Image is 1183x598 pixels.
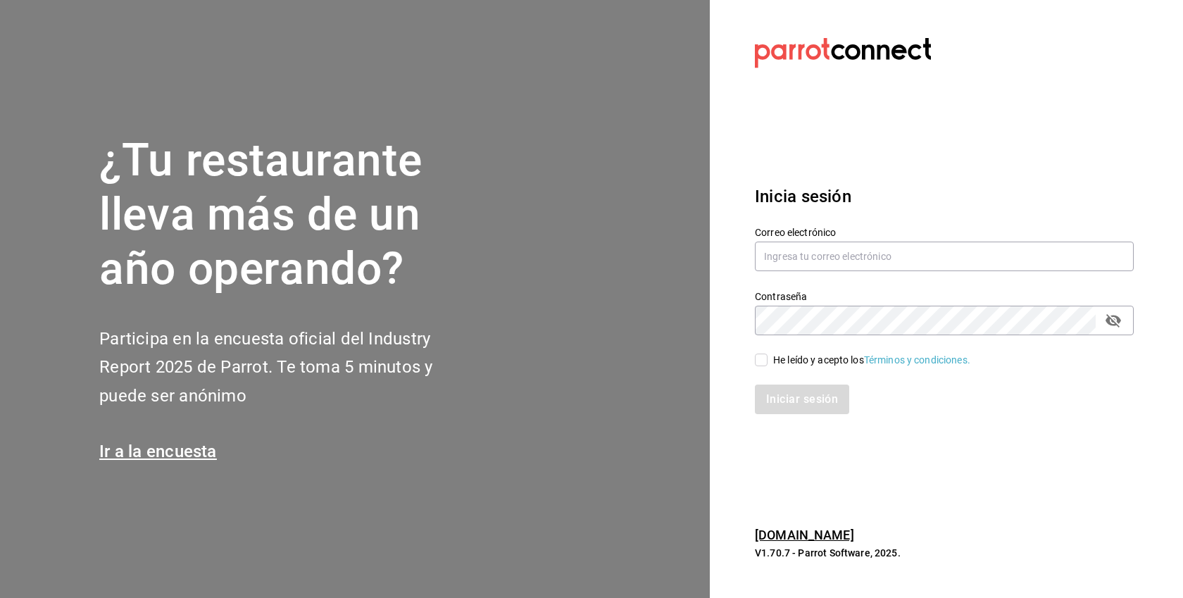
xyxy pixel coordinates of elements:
[755,228,1134,237] label: Correo electrónico
[755,292,1134,301] label: Contraseña
[755,184,1134,209] h3: Inicia sesión
[864,354,970,366] a: Términos y condiciones.
[1101,309,1125,332] button: passwordField
[755,546,1134,560] p: V1.70.7 - Parrot Software, 2025.
[99,325,480,411] h2: Participa en la encuesta oficial del Industry Report 2025 de Parrot. Te toma 5 minutos y puede se...
[755,528,854,542] a: [DOMAIN_NAME]
[773,353,970,368] div: He leído y acepto los
[99,134,480,296] h1: ¿Tu restaurante lleva más de un año operando?
[99,442,217,461] a: Ir a la encuesta
[755,242,1134,271] input: Ingresa tu correo electrónico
